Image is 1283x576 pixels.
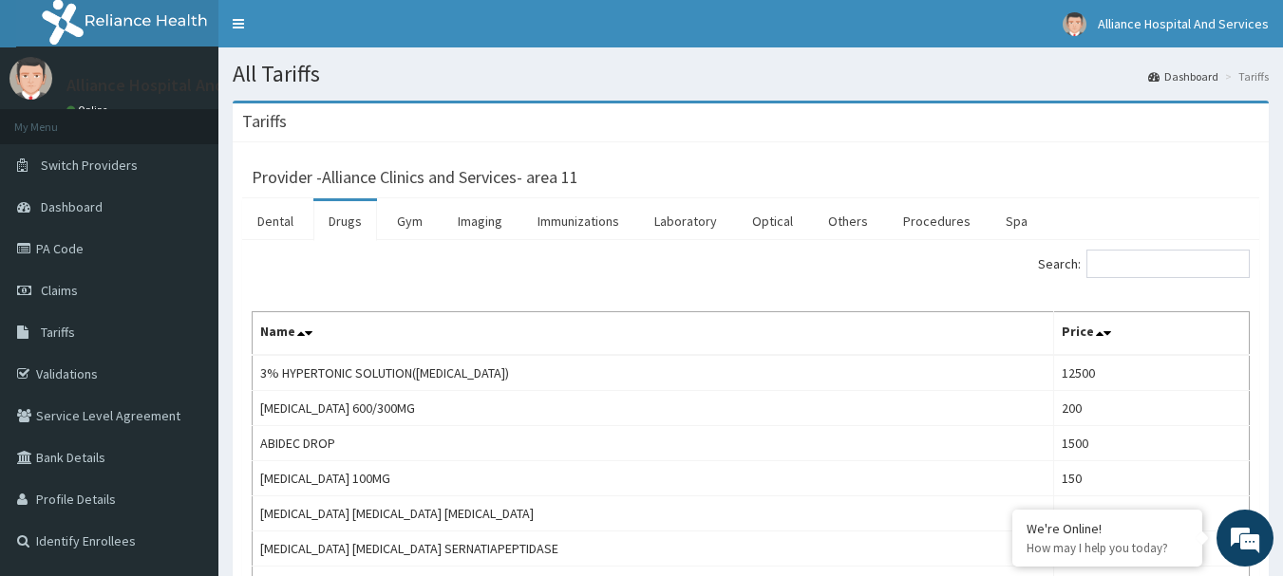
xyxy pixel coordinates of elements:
[1148,68,1218,84] a: Dashboard
[1038,250,1250,278] label: Search:
[1053,496,1249,531] td: 300
[41,282,78,299] span: Claims
[1086,250,1250,278] input: Search:
[253,531,1054,567] td: [MEDICAL_DATA] [MEDICAL_DATA] SERNATIAPEPTIDASE
[253,496,1054,531] td: [MEDICAL_DATA] [MEDICAL_DATA] [MEDICAL_DATA]
[991,201,1043,241] a: Spa
[1053,312,1249,356] th: Price
[253,312,1054,356] th: Name
[313,201,377,241] a: Drugs
[41,324,75,341] span: Tariffs
[252,169,578,186] h3: Provider - Alliance Clinics and Services- area 11
[888,201,986,241] a: Procedures
[9,57,52,100] img: User Image
[1053,461,1249,496] td: 150
[66,77,291,94] p: Alliance Hospital And Services
[253,391,1054,426] td: [MEDICAL_DATA] 600/300MG
[253,426,1054,461] td: ABIDEC DROP
[242,113,287,130] h3: Tariffs
[242,201,309,241] a: Dental
[1027,540,1188,556] p: How may I help you today?
[1053,355,1249,391] td: 12500
[233,62,1269,86] h1: All Tariffs
[1027,520,1188,537] div: We're Online!
[522,201,634,241] a: Immunizations
[1063,12,1086,36] img: User Image
[41,198,103,215] span: Dashboard
[1098,15,1269,32] span: Alliance Hospital And Services
[737,201,808,241] a: Optical
[382,201,438,241] a: Gym
[443,201,518,241] a: Imaging
[1220,68,1269,84] li: Tariffs
[41,157,138,174] span: Switch Providers
[1053,391,1249,426] td: 200
[253,355,1054,391] td: 3% HYPERTONIC SOLUTION([MEDICAL_DATA])
[639,201,732,241] a: Laboratory
[813,201,883,241] a: Others
[66,103,112,117] a: Online
[253,461,1054,496] td: [MEDICAL_DATA] 100MG
[1053,426,1249,461] td: 1500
